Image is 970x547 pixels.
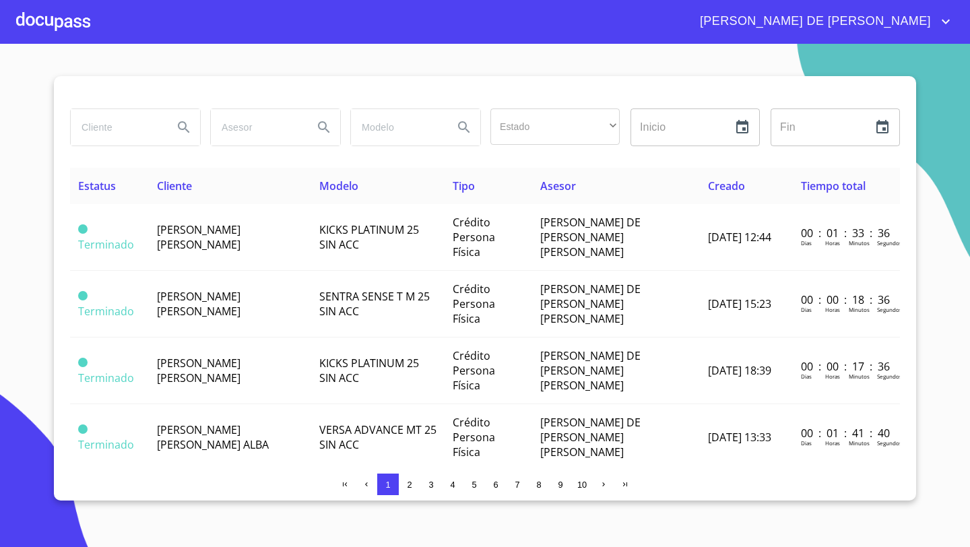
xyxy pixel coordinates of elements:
button: 6 [485,474,507,495]
p: Dias [801,439,812,447]
button: Search [448,111,480,143]
span: [DATE] 15:23 [708,296,771,311]
p: Minutos [849,306,870,313]
span: [DATE] 18:39 [708,363,771,378]
p: Dias [801,306,812,313]
button: Search [168,111,200,143]
span: KICKS PLATINUM 25 SIN ACC [319,356,419,385]
span: Terminado [78,371,134,385]
span: [PERSON_NAME] [PERSON_NAME] ALBA [157,422,269,452]
span: Asesor [540,179,576,193]
span: [PERSON_NAME] [PERSON_NAME] [157,222,240,252]
input: search [211,109,302,146]
input: search [71,109,162,146]
span: Cliente [157,179,192,193]
span: [PERSON_NAME] DE [PERSON_NAME] [PERSON_NAME] [540,348,641,393]
span: Terminado [78,424,88,434]
p: 00 : 01 : 33 : 36 [801,226,892,240]
button: 5 [463,474,485,495]
p: Minutos [849,439,870,447]
button: 8 [528,474,550,495]
p: Dias [801,373,812,380]
p: Horas [825,239,840,247]
span: VERSA ADVANCE MT 25 SIN ACC [319,422,437,452]
span: KICKS PLATINUM 25 SIN ACC [319,222,419,252]
span: Tiempo total [801,179,866,193]
span: [PERSON_NAME] DE [PERSON_NAME] [PERSON_NAME] [540,282,641,326]
span: [PERSON_NAME] DE [PERSON_NAME] [690,11,938,32]
p: 00 : 00 : 17 : 36 [801,359,892,374]
p: Segundos [877,373,902,380]
span: 5 [472,480,476,490]
span: Estatus [78,179,116,193]
div: ​ [490,108,620,145]
span: Terminado [78,358,88,367]
p: Minutos [849,373,870,380]
p: Segundos [877,306,902,313]
input: search [351,109,443,146]
p: Dias [801,239,812,247]
span: 9 [558,480,562,490]
button: 3 [420,474,442,495]
span: Crédito Persona Física [453,215,495,259]
span: SENTRA SENSE T M 25 SIN ACC [319,289,430,319]
button: 1 [377,474,399,495]
p: 00 : 00 : 18 : 36 [801,292,892,307]
span: [DATE] 12:44 [708,230,771,245]
span: 7 [515,480,519,490]
span: 4 [450,480,455,490]
span: 2 [407,480,412,490]
span: Creado [708,179,745,193]
p: Segundos [877,439,902,447]
span: Terminado [78,237,134,252]
span: 8 [536,480,541,490]
span: [PERSON_NAME] DE [PERSON_NAME] [PERSON_NAME] [540,415,641,459]
span: Terminado [78,304,134,319]
p: Horas [825,306,840,313]
p: 00 : 01 : 41 : 40 [801,426,892,441]
span: 3 [428,480,433,490]
span: Terminado [78,437,134,452]
span: 1 [385,480,390,490]
span: 6 [493,480,498,490]
button: 10 [571,474,593,495]
span: [DATE] 13:33 [708,430,771,445]
span: Crédito Persona Física [453,415,495,459]
span: [PERSON_NAME] DE [PERSON_NAME] [PERSON_NAME] [540,215,641,259]
span: Crédito Persona Física [453,348,495,393]
span: Terminado [78,224,88,234]
button: 2 [399,474,420,495]
button: 4 [442,474,463,495]
span: Tipo [453,179,475,193]
span: 10 [577,480,587,490]
span: [PERSON_NAME] [PERSON_NAME] [157,356,240,385]
button: 9 [550,474,571,495]
button: 7 [507,474,528,495]
p: Minutos [849,239,870,247]
button: account of current user [690,11,954,32]
span: Modelo [319,179,358,193]
span: Crédito Persona Física [453,282,495,326]
button: Search [308,111,340,143]
span: [PERSON_NAME] [PERSON_NAME] [157,289,240,319]
p: Horas [825,439,840,447]
p: Horas [825,373,840,380]
span: Terminado [78,291,88,300]
p: Segundos [877,239,902,247]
